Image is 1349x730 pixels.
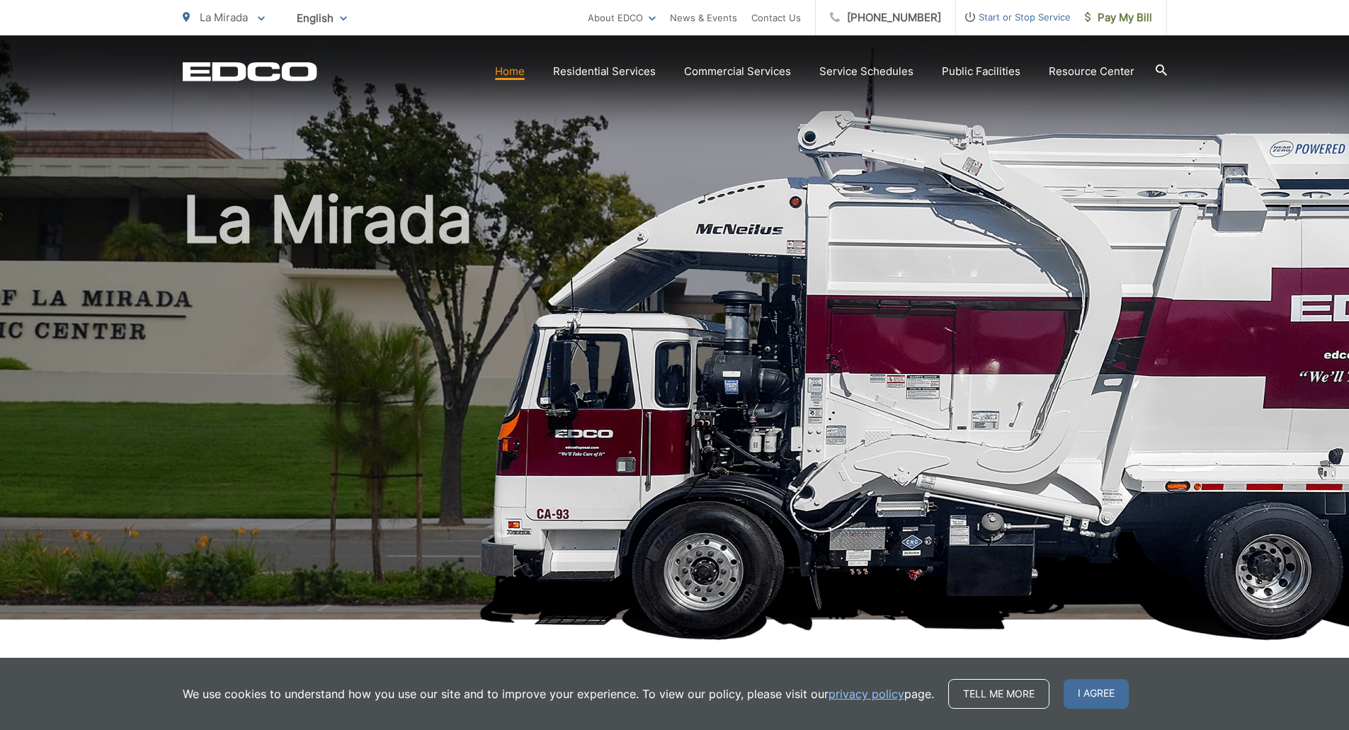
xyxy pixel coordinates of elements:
[1064,679,1129,709] span: I agree
[200,11,248,24] span: La Mirada
[948,679,1049,709] a: Tell me more
[495,63,525,80] a: Home
[286,6,358,30] span: English
[829,685,904,702] a: privacy policy
[183,685,934,702] p: We use cookies to understand how you use our site and to improve your experience. To view our pol...
[588,9,656,26] a: About EDCO
[819,63,913,80] a: Service Schedules
[1049,63,1134,80] a: Resource Center
[183,62,317,81] a: EDCD logo. Return to the homepage.
[670,9,737,26] a: News & Events
[553,63,656,80] a: Residential Services
[684,63,791,80] a: Commercial Services
[1085,9,1152,26] span: Pay My Bill
[183,184,1167,632] h1: La Mirada
[942,63,1020,80] a: Public Facilities
[751,9,801,26] a: Contact Us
